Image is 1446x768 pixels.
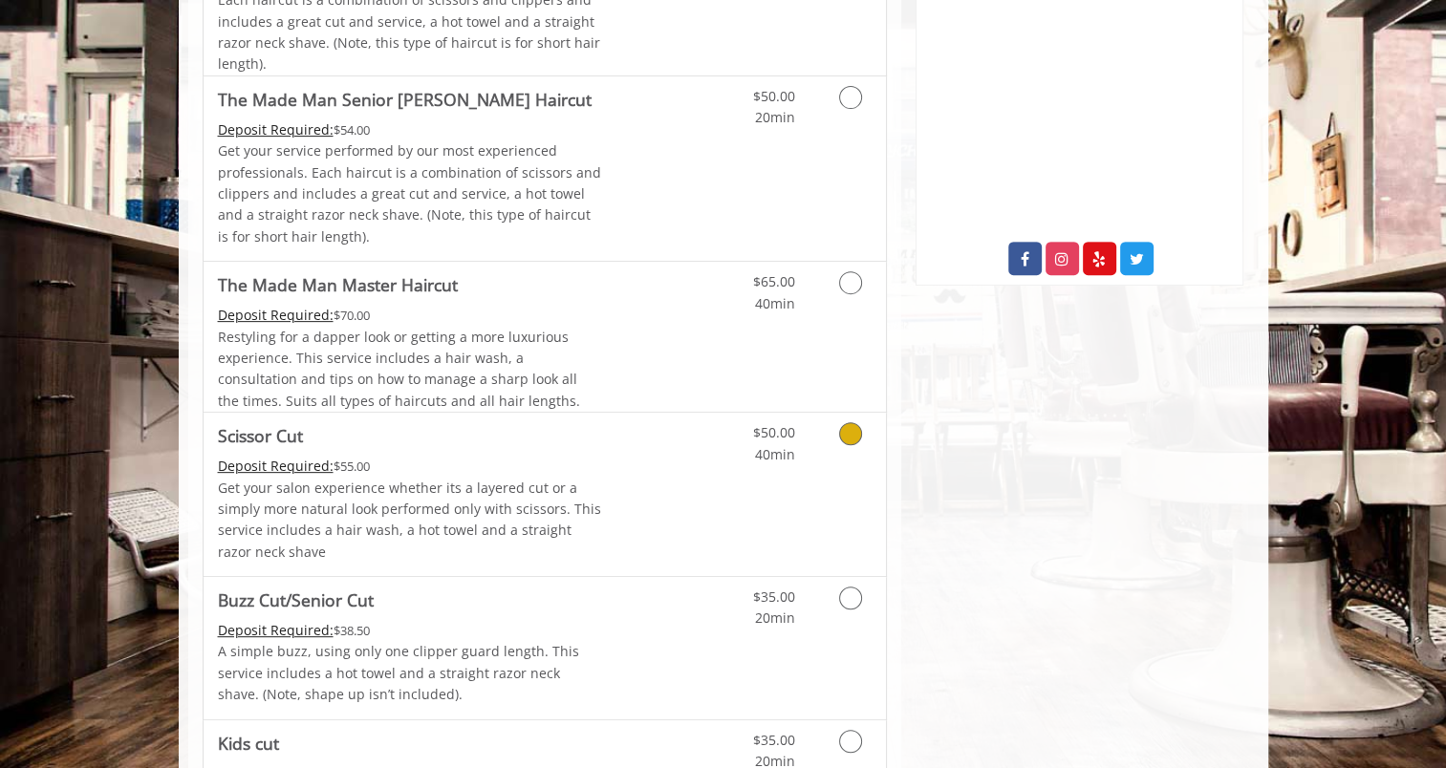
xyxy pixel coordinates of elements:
p: A simple buzz, using only one clipper guard length. This service includes a hot towel and a strai... [218,641,602,705]
b: Buzz Cut/Senior Cut [218,587,374,613]
span: 40min [754,445,794,463]
span: $35.00 [752,731,794,749]
div: $54.00 [218,119,602,140]
b: The Made Man Senior [PERSON_NAME] Haircut [218,86,592,113]
span: $65.00 [752,272,794,290]
b: Kids cut [218,730,279,757]
span: This service needs some Advance to be paid before we block your appointment [218,457,334,475]
span: This service needs some Advance to be paid before we block your appointment [218,306,334,324]
span: $50.00 [752,423,794,441]
div: $38.50 [218,620,602,641]
b: The Made Man Master Haircut [218,271,458,298]
p: Get your service performed by our most experienced professionals. Each haircut is a combination o... [218,140,602,247]
div: $55.00 [218,456,602,477]
span: This service needs some Advance to be paid before we block your appointment [218,120,334,139]
span: 20min [754,108,794,126]
span: $35.00 [752,587,794,606]
div: $70.00 [218,305,602,326]
span: This service needs some Advance to be paid before we block your appointment [218,621,334,639]
span: Restyling for a dapper look or getting a more luxurious experience. This service includes a hair ... [218,328,580,410]
span: $50.00 [752,87,794,105]
b: Scissor Cut [218,422,303,449]
span: 40min [754,294,794,312]
p: Get your salon experience whether its a layered cut or a simply more natural look performed only ... [218,478,602,564]
span: 20min [754,608,794,627]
